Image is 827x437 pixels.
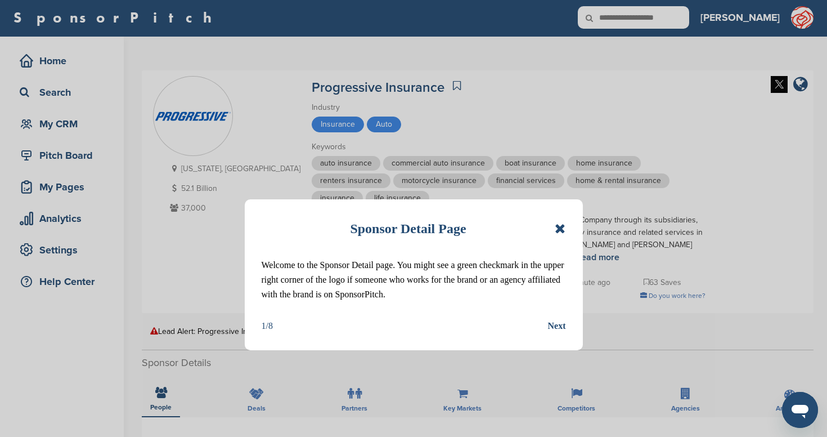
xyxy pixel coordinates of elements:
h1: Sponsor Detail Page [350,216,466,241]
p: Welcome to the Sponsor Detail page. You might see a green checkmark in the upper right corner of ... [262,258,566,302]
iframe: Button to launch messaging window [782,392,818,428]
div: 1/8 [262,319,273,333]
button: Next [548,319,566,333]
